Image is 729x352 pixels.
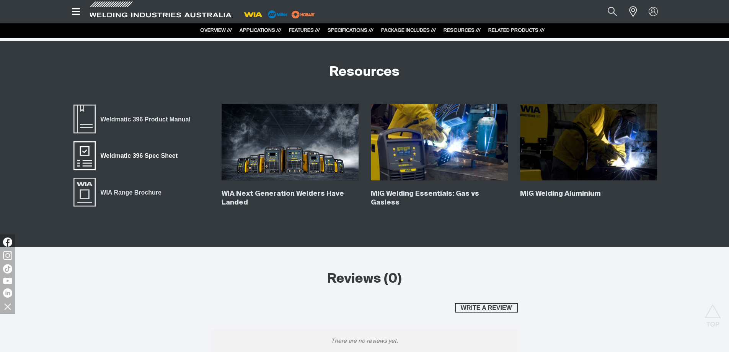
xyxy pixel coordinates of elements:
[212,271,518,288] h2: Reviews (0)
[3,278,12,284] img: YouTube
[488,28,545,33] a: RELATED PRODUCTS ///
[3,237,12,247] img: Facebook
[1,300,14,313] img: hide socials
[328,28,373,33] a: SPECIFICATIONS ///
[96,115,196,124] span: Weldmatic 396 Product Manual
[72,177,166,208] a: WIA Range Brochure
[289,11,317,17] a: miller
[456,303,517,313] span: Write a review
[3,251,12,260] img: Instagram
[96,187,166,197] span: WIA Range Brochure
[520,190,601,197] a: MIG Welding Aluminium
[704,304,721,321] button: Scroll to top
[200,28,232,33] a: OVERVIEW ///
[72,104,196,134] a: Weldmatic 396 Product Manual
[444,28,481,33] a: RESOURCES ///
[381,28,436,33] a: PACKAGE INCLUDES ///
[520,104,657,180] img: MIG Welding Aluminium
[222,190,344,206] a: WIA Next Generation Welders Have Landed
[96,151,183,161] span: Weldmatic 396 Spec Sheet
[3,264,12,273] img: TikTok
[289,28,320,33] a: FEATURES ///
[222,104,359,180] img: WIA Next Generation Welders Have Landed
[599,3,625,20] button: Search products
[3,288,12,298] img: LinkedIn
[240,28,281,33] a: APPLICATIONS ///
[72,141,183,171] a: Weldmatic 396 Spec Sheet
[589,3,625,20] input: Product name or item number...
[455,303,518,313] button: Write a review
[371,104,508,180] img: MIG welding essentials: Gas vs gasless
[329,64,400,81] h2: Resources
[289,9,317,20] img: miller
[371,190,479,206] a: MIG Welding Essentials: Gas vs Gasless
